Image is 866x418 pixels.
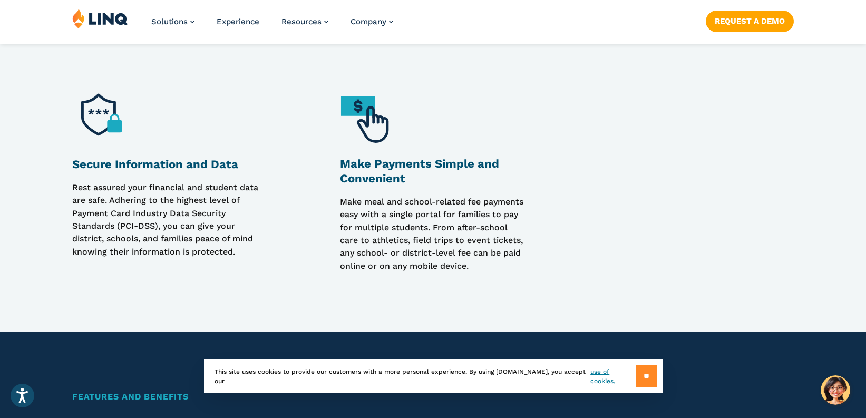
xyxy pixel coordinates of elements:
[590,367,635,386] a: use of cookies.
[151,17,194,26] a: Solutions
[72,181,259,273] p: Rest assured your financial and student data are safe. Adhering to the highest level of Payment C...
[281,17,328,26] a: Resources
[351,17,386,26] span: Company
[72,8,128,28] img: LINQ | K‑12 Software
[706,11,794,32] a: Request a Demo
[281,17,322,26] span: Resources
[151,8,393,43] nav: Primary Navigation
[151,17,188,26] span: Solutions
[217,17,259,26] a: Experience
[340,157,527,186] h3: Make Payments Simple and Convenient
[72,157,259,172] h3: Secure Information and Data
[340,196,527,273] p: Make meal and school-related fee payments easy with a single portal for families to pay for multi...
[204,359,663,393] div: This site uses cookies to provide our customers with a more personal experience. By using [DOMAIN...
[706,8,794,32] nav: Button Navigation
[821,375,850,405] button: Hello, have a question? Let’s chat.
[351,17,393,26] a: Company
